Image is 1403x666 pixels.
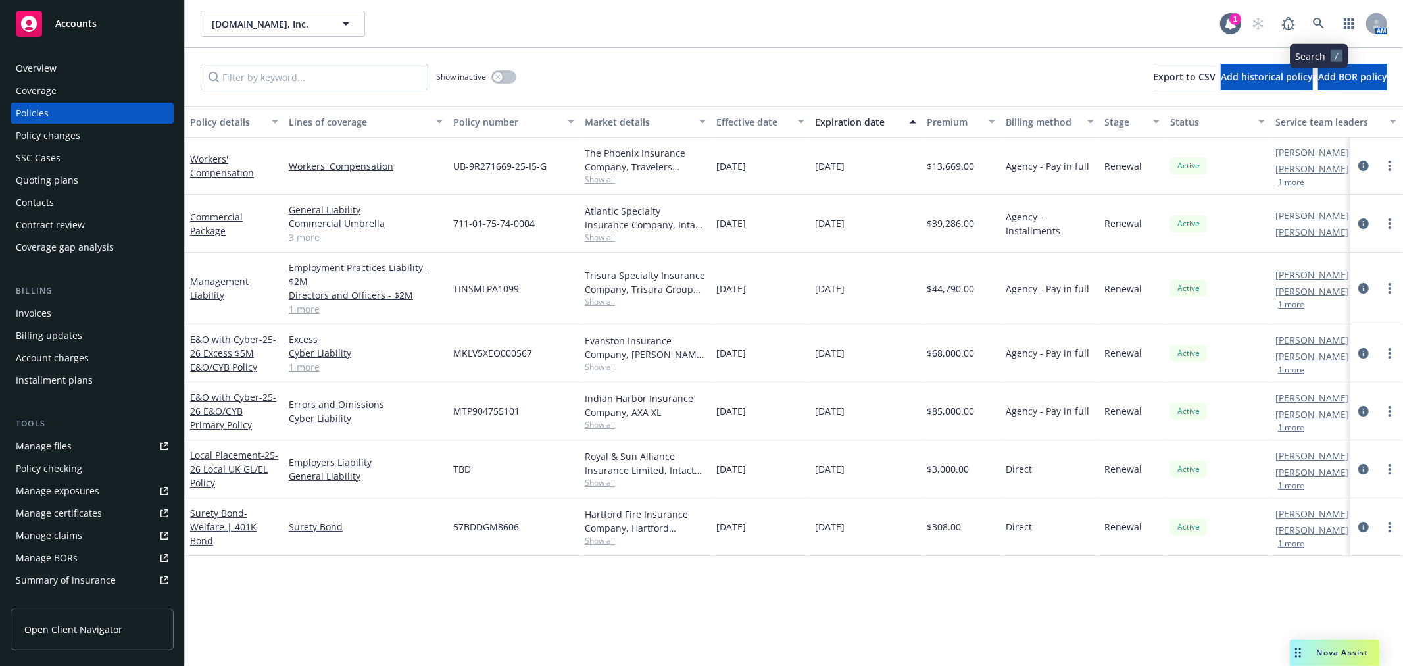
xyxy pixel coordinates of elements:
[1006,115,1079,129] div: Billing method
[283,106,448,138] button: Lines of coverage
[1275,333,1349,347] a: [PERSON_NAME]
[1382,403,1398,419] a: more
[716,217,746,230] span: [DATE]
[190,507,257,547] a: Surety Bond
[453,159,547,173] span: UB-9R271669-25-I5-G
[1175,347,1202,359] span: Active
[16,525,82,546] div: Manage claims
[585,115,691,129] div: Market details
[585,296,706,307] span: Show all
[810,106,922,138] button: Expiration date
[11,417,174,430] div: Tools
[1382,346,1398,361] a: more
[289,332,443,346] a: Excess
[585,449,706,477] div: Royal & Sun Alliance Insurance Limited, Intact Insurance
[1275,225,1349,239] a: [PERSON_NAME]
[927,404,974,418] span: $85,000.00
[16,436,72,457] div: Manage files
[289,261,443,288] a: Employment Practices Liability - $2M
[190,333,276,373] a: E&O with Cyber
[1356,519,1371,535] a: circleInformation
[453,346,532,360] span: MKLV5XEO000567
[1175,521,1202,533] span: Active
[711,106,810,138] button: Effective date
[11,325,174,346] a: Billing updates
[815,404,845,418] span: [DATE]
[1275,407,1349,421] a: [PERSON_NAME]
[585,535,706,546] span: Show all
[1356,158,1371,174] a: circleInformation
[1278,540,1304,548] button: 1 more
[585,507,706,535] div: Hartford Fire Insurance Company, Hartford Insurance Group
[1318,64,1387,90] button: Add BOR policy
[1317,647,1369,658] span: Nova Assist
[11,5,174,42] a: Accounts
[190,115,264,129] div: Policy details
[185,106,283,138] button: Policy details
[815,282,845,295] span: [DATE]
[1006,404,1089,418] span: Agency - Pay in full
[289,203,443,217] a: General Liability
[1275,209,1349,222] a: [PERSON_NAME]
[11,503,174,524] a: Manage certificates
[1278,482,1304,490] button: 1 more
[1245,11,1271,37] a: Start snowing
[585,392,706,419] div: Indian Harbor Insurance Company, AXA XL
[453,282,519,295] span: TINSMLPA1099
[1104,159,1142,173] span: Renewal
[289,520,443,534] a: Surety Bond
[11,80,174,101] a: Coverage
[190,333,276,373] span: - 25-26 Excess $5M E&O/CYB Policy
[1104,115,1145,129] div: Stage
[453,520,519,534] span: 57BDDGM8606
[1275,268,1349,282] a: [PERSON_NAME]
[190,275,249,301] a: Management Liability
[579,106,711,138] button: Market details
[716,159,746,173] span: [DATE]
[1175,282,1202,294] span: Active
[16,458,82,479] div: Policy checking
[1104,462,1142,476] span: Renewal
[11,192,174,213] a: Contacts
[1165,106,1270,138] button: Status
[289,115,428,129] div: Lines of coverage
[190,449,278,489] a: Local Placement
[1382,216,1398,232] a: more
[1006,210,1094,238] span: Agency - Installments
[16,80,57,101] div: Coverage
[927,115,981,129] div: Premium
[1275,449,1349,463] a: [PERSON_NAME]
[1336,11,1362,37] a: Switch app
[11,170,174,191] a: Quoting plans
[1275,349,1349,363] a: [PERSON_NAME]
[11,347,174,369] a: Account charges
[1099,106,1165,138] button: Stage
[11,215,174,236] a: Contract review
[1278,424,1304,432] button: 1 more
[1356,403,1371,419] a: circleInformation
[1356,346,1371,361] a: circleInformation
[1006,346,1089,360] span: Agency - Pay in full
[585,232,706,243] span: Show all
[927,282,974,295] span: $44,790.00
[201,11,365,37] button: [DOMAIN_NAME], Inc.
[16,147,61,168] div: SSC Cases
[716,462,746,476] span: [DATE]
[453,217,535,230] span: 711-01-75-74-0004
[1275,391,1349,405] a: [PERSON_NAME]
[201,64,428,90] input: Filter by keyword...
[1275,11,1302,37] a: Report a Bug
[11,458,174,479] a: Policy checking
[289,288,443,302] a: Directors and Officers - $2M
[1382,280,1398,296] a: more
[16,192,54,213] div: Contacts
[1278,178,1304,186] button: 1 more
[55,18,97,29] span: Accounts
[1104,404,1142,418] span: Renewal
[289,455,443,469] a: Employers Liability
[922,106,1000,138] button: Premium
[453,115,560,129] div: Policy number
[11,480,174,501] a: Manage exposures
[16,170,78,191] div: Quoting plans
